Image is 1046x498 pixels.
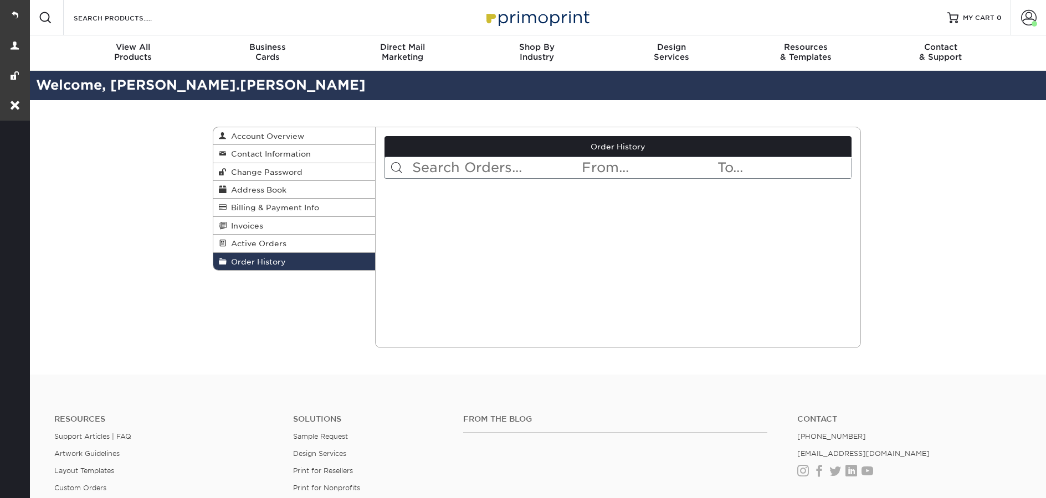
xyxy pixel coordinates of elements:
[213,163,375,181] a: Change Password
[213,127,375,145] a: Account Overview
[470,35,604,71] a: Shop ByIndustry
[335,42,470,52] span: Direct Mail
[873,35,1008,71] a: Contact& Support
[227,257,286,266] span: Order History
[604,42,739,52] span: Design
[411,157,581,178] input: Search Orders...
[797,449,930,458] a: [EMAIL_ADDRESS][DOMAIN_NAME]
[963,13,994,23] span: MY CART
[293,484,360,492] a: Print for Nonprofits
[293,449,346,458] a: Design Services
[213,145,375,163] a: Contact Information
[293,466,353,475] a: Print for Resellers
[873,42,1008,52] span: Contact
[213,253,375,270] a: Order History
[54,466,114,475] a: Layout Templates
[213,217,375,235] a: Invoices
[73,11,181,24] input: SEARCH PRODUCTS.....
[293,414,447,424] h4: Solutions
[335,42,470,62] div: Marketing
[227,203,319,212] span: Billing & Payment Info
[66,42,201,52] span: View All
[481,6,592,29] img: Primoprint
[797,414,1019,424] a: Contact
[227,149,311,158] span: Contact Information
[739,35,873,71] a: Resources& Templates
[227,221,263,230] span: Invoices
[227,239,286,248] span: Active Orders
[227,185,286,194] span: Address Book
[54,484,106,492] a: Custom Orders
[470,42,604,62] div: Industry
[28,75,1046,96] h2: Welcome, [PERSON_NAME].[PERSON_NAME]
[201,35,335,71] a: BusinessCards
[739,42,873,52] span: Resources
[227,132,304,141] span: Account Overview
[581,157,716,178] input: From...
[384,136,852,157] a: Order History
[470,42,604,52] span: Shop By
[997,14,1002,22] span: 0
[201,42,335,62] div: Cards
[739,42,873,62] div: & Templates
[213,181,375,199] a: Address Book
[463,414,767,424] h4: From the Blog
[335,35,470,71] a: Direct MailMarketing
[54,414,276,424] h4: Resources
[797,432,866,440] a: [PHONE_NUMBER]
[213,235,375,252] a: Active Orders
[66,35,201,71] a: View AllProducts
[54,432,131,440] a: Support Articles | FAQ
[227,168,302,177] span: Change Password
[54,449,120,458] a: Artwork Guidelines
[66,42,201,62] div: Products
[213,199,375,216] a: Billing & Payment Info
[873,42,1008,62] div: & Support
[604,35,739,71] a: DesignServices
[201,42,335,52] span: Business
[604,42,739,62] div: Services
[716,157,852,178] input: To...
[293,432,348,440] a: Sample Request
